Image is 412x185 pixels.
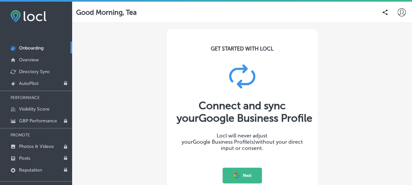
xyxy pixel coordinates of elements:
p: Directory Sync [19,69,50,74]
img: fda3e92497d09a02dc62c9cd864e3231.png [10,10,47,22]
p: AutoPilot [19,81,39,86]
p: Photos & Videos [19,144,54,149]
div: GET STARTED WITH LOCL [211,46,273,52]
div: Connect and sync your [177,99,308,124]
div: Locl will never adjust your without your direct input or consent. [177,133,308,151]
p: Good Morning, Tea [76,8,137,16]
p: Onboarding [19,45,44,51]
p: Visibility Score [19,106,49,112]
p: GBP Performance [19,118,57,124]
span: Google Business Profile(s) [193,139,255,145]
span: Google Business Profile [199,112,312,124]
p: Posts [19,155,30,161]
p: Overview [19,57,39,63]
button: Next [223,168,262,183]
p: Reputation [19,167,42,173]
